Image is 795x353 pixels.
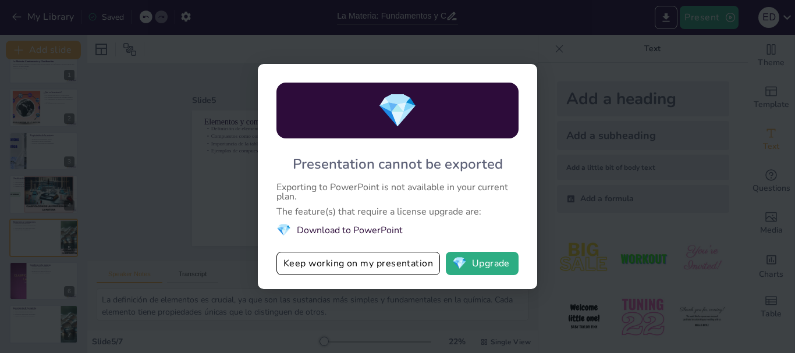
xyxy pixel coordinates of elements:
[446,252,519,275] button: diamondUpgrade
[377,88,418,133] span: diamond
[276,207,519,216] div: The feature(s) that require a license upgrade are:
[276,252,440,275] button: Keep working on my presentation
[276,222,291,238] span: diamond
[276,183,519,201] div: Exporting to PowerPoint is not available in your current plan.
[452,258,467,269] span: diamond
[293,155,503,173] div: Presentation cannot be exported
[276,222,519,238] li: Download to PowerPoint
